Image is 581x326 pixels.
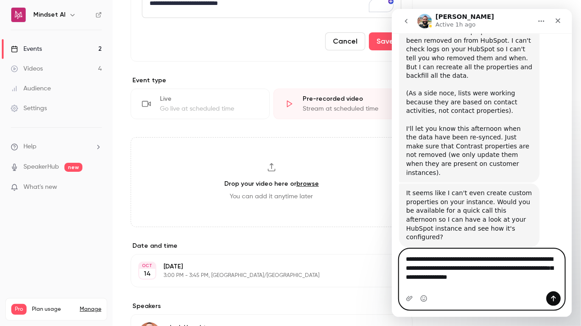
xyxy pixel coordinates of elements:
img: Mindset AI [11,8,26,22]
span: You can add it anytime later [230,192,313,201]
label: Date and time [131,241,413,250]
div: Settings [11,104,47,113]
span: What's new [23,183,57,192]
p: Event type [131,76,413,85]
iframe: Noticeable Trigger [91,183,102,192]
span: Pro [11,304,27,315]
a: Manage [80,306,101,313]
a: SpeakerHub [23,162,59,172]
li: help-dropdown-opener [11,142,102,152]
div: Pre-recorded video [303,94,401,103]
label: Speakers [131,302,413,311]
div: Pre-recorded videoStream at scheduled time [273,89,413,119]
div: Go live at scheduled time [160,104,259,113]
h6: Mindset AI [33,10,65,19]
p: 14 [144,269,151,278]
span: Plan usage [32,306,74,313]
div: Videos [11,64,43,73]
div: LiveGo live at scheduled time [131,89,270,119]
div: Events [11,45,42,54]
button: Cancel [325,32,365,50]
p: 3:00 PM - 3:45 PM, [GEOGRAPHIC_DATA]/[GEOGRAPHIC_DATA] [163,272,365,279]
span: Help [23,142,36,152]
a: browse [296,180,319,188]
div: Audience [11,84,51,93]
p: [DATE] [163,262,365,271]
span: new [64,163,82,172]
div: Stream at scheduled time [303,104,401,113]
div: Live [160,94,259,103]
iframe: Intercom live chat [392,9,572,317]
button: Save [369,32,401,50]
div: OCT [139,263,155,269]
h3: Drop your video here or [224,179,319,188]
